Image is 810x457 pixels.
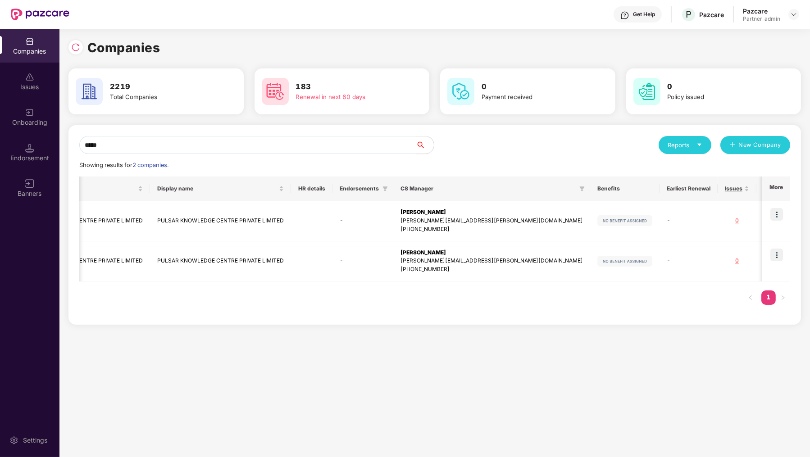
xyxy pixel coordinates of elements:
img: svg+xml;base64,PHN2ZyB3aWR0aD0iMTQuNSIgaGVpZ2h0PSIxNC41IiB2aWV3Qm94PSIwIDAgMTYgMTYiIGZpbGw9Im5vbm... [25,144,34,153]
div: [PERSON_NAME][EMAIL_ADDRESS][PERSON_NAME][DOMAIN_NAME] [400,217,583,225]
span: New Company [739,140,782,149]
span: plus [729,142,735,149]
h3: 0 [668,81,772,93]
td: - [660,201,718,241]
span: filter [381,183,390,194]
img: svg+xml;base64,PHN2ZyBpZD0iSGVscC0zMngzMiIgeG1sbnM9Imh0dHA6Ly93d3cudzMub3JnLzIwMDAvc3ZnIiB3aWR0aD... [620,11,629,20]
div: Renewal in next 60 days [296,92,400,102]
div: Settings [20,436,50,445]
th: More [762,176,790,201]
div: [PERSON_NAME][EMAIL_ADDRESS][PERSON_NAME][DOMAIN_NAME] [400,257,583,265]
div: Partner_admin [743,15,780,23]
th: Display name [150,176,291,201]
button: left [743,290,758,305]
img: svg+xml;base64,PHN2ZyBpZD0iUmVsb2FkLTMyeDMyIiB4bWxucz0iaHR0cDovL3d3dy53My5vcmcvMjAwMC9zdmciIHdpZH... [71,43,80,52]
h3: 2219 [110,81,214,93]
div: Pazcare [743,7,780,15]
img: svg+xml;base64,PHN2ZyB4bWxucz0iaHR0cDovL3d3dy53My5vcmcvMjAwMC9zdmciIHdpZHRoPSI2MCIgaGVpZ2h0PSI2MC... [262,78,289,105]
button: plusNew Company [720,136,790,154]
th: Earliest Renewal [660,176,718,201]
div: [PHONE_NUMBER] [400,265,583,274]
a: 1 [761,290,776,304]
th: Issues [718,176,756,201]
img: svg+xml;base64,PHN2ZyB4bWxucz0iaHR0cDovL3d3dy53My5vcmcvMjAwMC9zdmciIHdpZHRoPSIxMjIiIGhlaWdodD0iMj... [597,215,652,226]
li: 1 [761,290,776,305]
td: - [332,201,393,241]
div: Pazcare [699,10,724,19]
td: PULSAR KNOWLEDGE CENTRE PRIVATE LIMITED [150,241,291,282]
h1: Companies [87,38,160,58]
h3: 183 [296,81,400,93]
img: svg+xml;base64,PHN2ZyBpZD0iSXNzdWVzX2Rpc2FibGVkIiB4bWxucz0iaHR0cDovL3d3dy53My5vcmcvMjAwMC9zdmciIH... [25,72,34,81]
div: Get Help [633,11,655,18]
div: [PERSON_NAME] [400,249,583,257]
td: PULSAR KNOWLEDGE CENTRE PRIVATE LIMITED [9,241,150,282]
img: New Pazcare Logo [11,9,69,20]
img: icon [770,249,783,261]
span: caret-down [696,142,702,148]
th: Benefits [590,176,660,201]
span: left [748,295,753,300]
button: right [776,290,790,305]
span: 2 companies. [132,162,168,168]
img: svg+xml;base64,PHN2ZyBpZD0iRHJvcGRvd24tMzJ4MzIiIHhtbG5zPSJodHRwOi8vd3d3LnczLm9yZy8yMDAwL3N2ZyIgd2... [790,11,797,18]
div: 0 [725,257,749,265]
div: Policy issued [668,92,772,102]
img: svg+xml;base64,PHN2ZyB4bWxucz0iaHR0cDovL3d3dy53My5vcmcvMjAwMC9zdmciIHdpZHRoPSI2MCIgaGVpZ2h0PSI2MC... [633,78,660,105]
div: [PERSON_NAME] [400,208,583,217]
div: [PHONE_NUMBER] [400,225,583,234]
span: filter [579,186,585,191]
img: icon [770,208,783,221]
img: svg+xml;base64,PHN2ZyBpZD0iU2V0dGluZy0yMHgyMCIgeG1sbnM9Imh0dHA6Ly93d3cudzMub3JnLzIwMDAvc3ZnIiB3aW... [9,436,18,445]
div: 0 [725,217,749,225]
img: svg+xml;base64,PHN2ZyBpZD0iQ29tcGFuaWVzIiB4bWxucz0iaHR0cDovL3d3dy53My5vcmcvMjAwMC9zdmciIHdpZHRoPS... [25,37,34,46]
th: HR details [291,176,332,201]
img: svg+xml;base64,PHN2ZyB4bWxucz0iaHR0cDovL3d3dy53My5vcmcvMjAwMC9zdmciIHdpZHRoPSI2MCIgaGVpZ2h0PSI2MC... [76,78,103,105]
span: Display name [157,185,277,192]
span: filter [382,186,388,191]
span: search [415,141,434,149]
span: Endorsements [340,185,379,192]
td: PULSAR KNOWLEDGE CENTRE PRIVATE LIMITED [150,201,291,241]
td: - [660,241,718,282]
li: Next Page [776,290,790,305]
li: Previous Page [743,290,758,305]
div: Reports [668,140,702,149]
th: Registered name [9,176,150,201]
span: filter [578,183,587,194]
span: Issues [725,185,742,192]
img: svg+xml;base64,PHN2ZyB4bWxucz0iaHR0cDovL3d3dy53My5vcmcvMjAwMC9zdmciIHdpZHRoPSIxMjIiIGhlaWdodD0iMj... [597,256,652,267]
td: PULSAR KNOWLEDGE CENTRE PRIVATE LIMITED [9,201,150,241]
img: svg+xml;base64,PHN2ZyB3aWR0aD0iMTYiIGhlaWdodD0iMTYiIHZpZXdCb3g9IjAgMCAxNiAxNiIgZmlsbD0ibm9uZSIgeG... [25,179,34,188]
button: search [415,136,434,154]
span: Showing results for [79,162,168,168]
span: CS Manager [400,185,576,192]
span: right [780,295,786,300]
span: P [686,9,692,20]
td: - [332,241,393,282]
img: svg+xml;base64,PHN2ZyB3aWR0aD0iMjAiIGhlaWdodD0iMjAiIHZpZXdCb3g9IjAgMCAyMCAyMCIgZmlsbD0ibm9uZSIgeG... [25,108,34,117]
img: svg+xml;base64,PHN2ZyB4bWxucz0iaHR0cDovL3d3dy53My5vcmcvMjAwMC9zdmciIHdpZHRoPSI2MCIgaGVpZ2h0PSI2MC... [447,78,474,105]
div: Payment received [482,92,586,102]
h3: 0 [482,81,586,93]
div: Total Companies [110,92,214,102]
